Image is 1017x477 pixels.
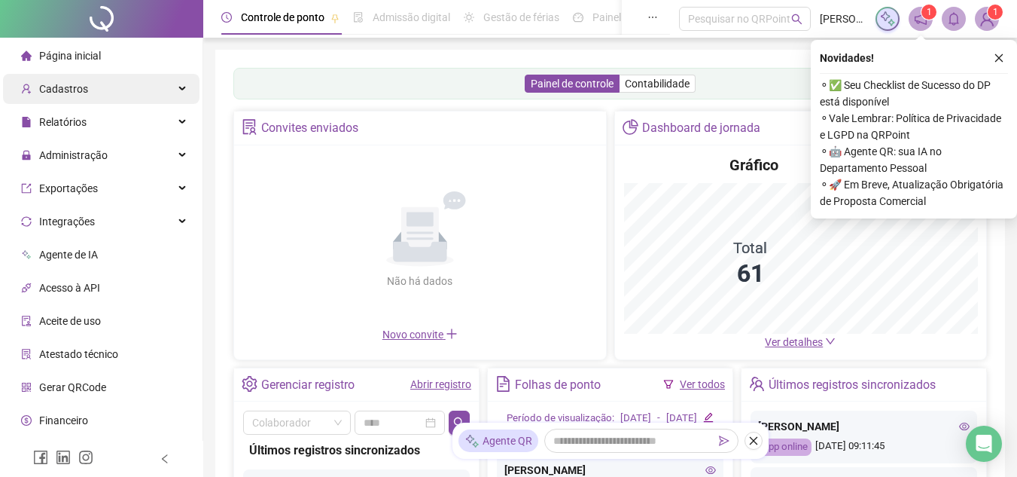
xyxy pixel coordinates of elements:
[21,316,32,326] span: audit
[703,412,713,422] span: edit
[507,411,614,427] div: Período de visualização:
[820,110,1008,143] span: ⚬ Vale Lembrar: Política de Privacidade e LGPD na QRPoint
[993,7,998,17] span: 1
[464,433,480,449] img: sparkle-icon.fc2bf0ac1784a2077858766a79e2daf3.svg
[39,216,95,228] span: Integrações
[21,150,32,161] span: lock
[531,78,614,90] span: Painel de controle
[820,176,1008,209] span: ⚬ 🚀 Em Breve, Atualização Obrigatória de Proposta Comercial
[21,183,32,194] span: export
[39,50,101,62] span: Página inicial
[21,415,32,426] span: dollar
[261,115,358,141] div: Convites enviados
[879,11,896,27] img: sparkle-icon.fc2bf0ac1784a2077858766a79e2daf3.svg
[39,149,108,161] span: Administração
[921,5,936,20] sup: 1
[351,273,489,289] div: Não há dados
[994,53,1004,63] span: close
[39,249,98,261] span: Agente de IA
[625,78,690,90] span: Contabilidade
[748,436,759,446] span: close
[242,376,257,392] span: setting
[758,439,811,456] div: App online
[261,372,355,398] div: Gerenciar registro
[719,436,729,446] span: send
[820,143,1008,176] span: ⚬ 🤖 Agente QR: sua IA no Departamento Pessoal
[39,315,101,327] span: Aceite de uso
[620,411,651,427] div: [DATE]
[21,84,32,94] span: user-add
[959,421,970,432] span: eye
[56,450,71,465] span: linkedin
[39,348,118,360] span: Atestado técnico
[249,441,464,460] div: Últimos registros sincronizados
[39,381,106,393] span: Gerar QRCode
[353,12,364,23] span: file-done
[382,329,458,341] span: Novo convite
[458,430,538,452] div: Agente QR
[769,372,936,398] div: Últimos registros sincronizados
[947,12,961,26] span: bell
[21,50,32,61] span: home
[39,414,88,427] span: Financeiro
[758,418,970,435] div: [PERSON_NAME]
[966,426,1002,462] div: Open Intercom Messenger
[446,328,458,340] span: plus
[592,11,651,23] span: Painel do DP
[623,119,638,135] span: pie-chart
[820,50,874,66] span: Novidades !
[663,379,674,390] span: filter
[765,336,836,348] a: Ver detalhes down
[680,378,725,390] a: Ver todos
[410,378,471,390] a: Abrir registro
[820,77,1008,110] span: ⚬ ✅ Seu Checklist de Sucesso do DP está disponível
[221,12,232,23] span: clock-circle
[914,12,927,26] span: notification
[705,465,716,475] span: eye
[495,376,511,392] span: file-text
[242,119,257,135] span: solution
[78,450,93,465] span: instagram
[988,5,1003,20] sup: Atualize o seu contato no menu Meus Dados
[483,11,559,23] span: Gestão de férias
[330,14,340,23] span: pushpin
[791,14,802,25] span: search
[927,7,932,17] span: 1
[39,282,100,294] span: Acesso à API
[825,336,836,347] span: down
[373,11,450,23] span: Admissão digital
[39,182,98,194] span: Exportações
[453,417,465,429] span: search
[820,11,866,27] span: [PERSON_NAME]
[160,454,170,464] span: left
[666,411,697,427] div: [DATE]
[241,11,324,23] span: Controle de ponto
[464,12,474,23] span: sun
[21,349,32,359] span: solution
[642,115,760,141] div: Dashboard de jornada
[21,216,32,227] span: sync
[976,8,998,30] img: 56870
[21,283,32,293] span: api
[758,439,970,456] div: [DATE] 09:11:45
[749,376,765,392] span: team
[729,154,778,176] h4: Gráfico
[647,12,658,23] span: ellipsis
[515,372,601,398] div: Folhas de ponto
[39,116,87,128] span: Relatórios
[573,12,583,23] span: dashboard
[39,83,88,95] span: Cadastros
[657,411,660,427] div: -
[21,117,32,127] span: file
[765,336,823,348] span: Ver detalhes
[33,450,48,465] span: facebook
[21,382,32,393] span: qrcode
